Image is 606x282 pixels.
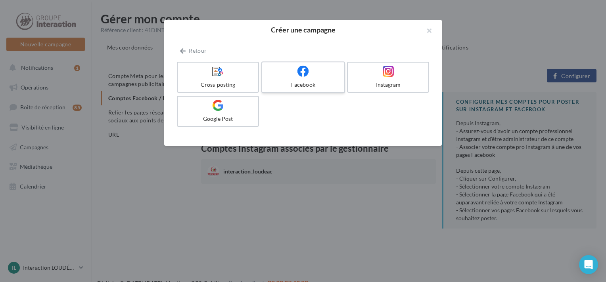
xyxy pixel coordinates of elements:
[177,46,210,55] button: Retour
[265,81,341,89] div: Facebook
[351,81,425,89] div: Instagram
[181,81,255,89] div: Cross-posting
[181,115,255,123] div: Google Post
[579,255,598,274] div: Open Intercom Messenger
[177,26,429,33] h2: Créer une campagne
